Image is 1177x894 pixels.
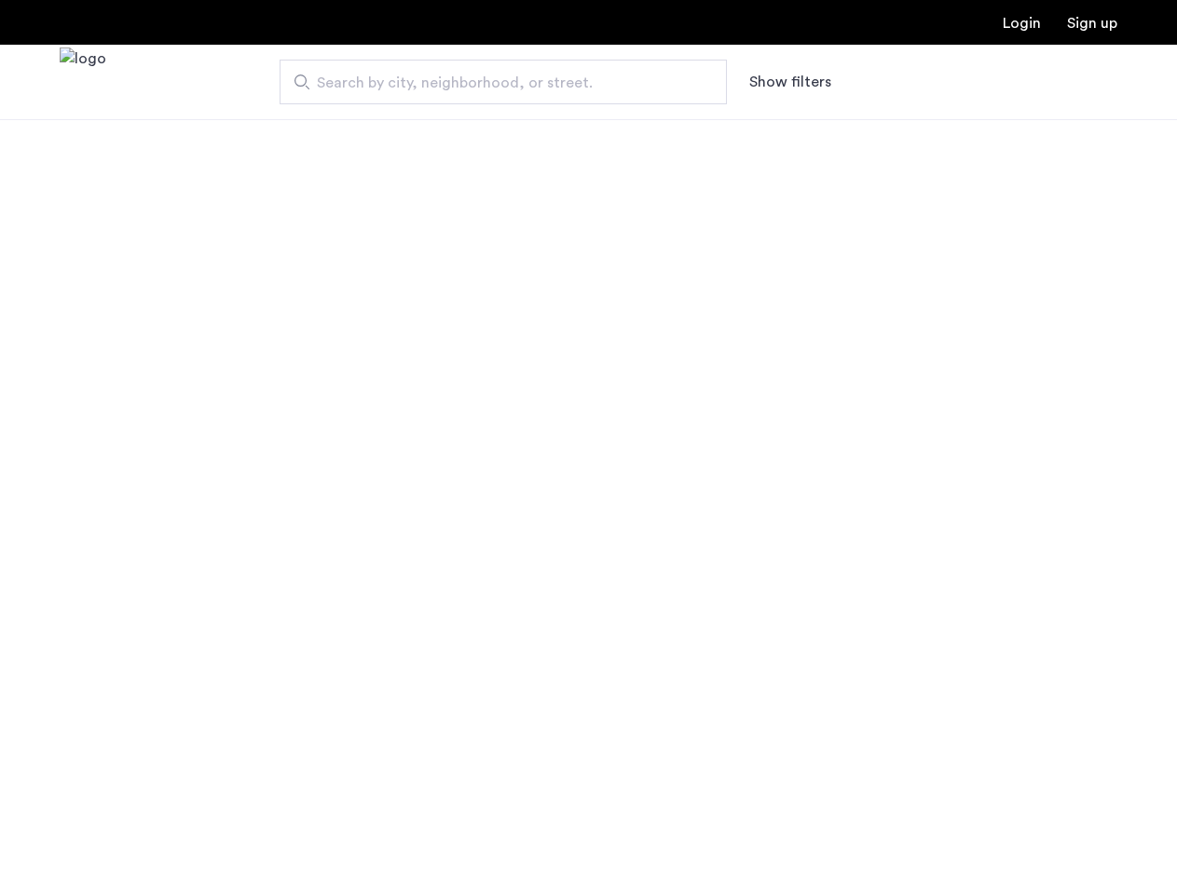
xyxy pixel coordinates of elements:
[280,60,727,104] input: Apartment Search
[317,72,675,94] span: Search by city, neighborhood, or street.
[1067,16,1117,31] a: Registration
[1003,16,1041,31] a: Login
[60,47,106,117] a: Cazamio Logo
[749,71,831,93] button: Show or hide filters
[60,47,106,117] img: logo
